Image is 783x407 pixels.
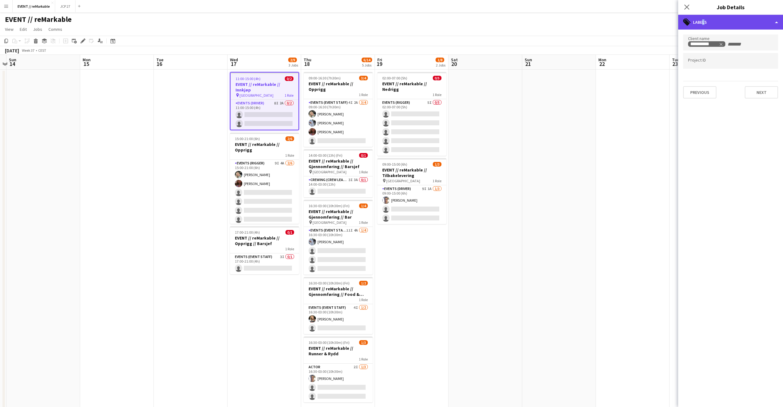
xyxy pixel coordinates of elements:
[229,60,238,67] span: 17
[436,58,444,62] span: 1/8
[597,60,606,67] span: 22
[9,57,16,62] span: Sun
[671,60,679,67] span: 23
[304,345,373,357] h3: EVENT // reMarkable // Runner & Rydd
[313,220,346,225] span: [GEOGRAPHIC_DATA]
[432,92,441,97] span: 1 Role
[309,153,342,158] span: 14:00-03:00 (13h) (Fri)
[156,57,163,62] span: Tue
[433,162,441,167] span: 1/3
[304,57,311,62] span: Thu
[359,76,368,80] span: 3/4
[5,26,14,32] span: View
[382,76,407,80] span: 02:00-07:00 (5h)
[377,185,446,224] app-card-role: Events (Driver)9I1A1/309:00-15:00 (6h)[PERSON_NAME]
[303,60,311,67] span: 18
[745,86,778,99] button: Next
[230,235,299,246] h3: EVENT // reMarkable // Opprigg // Barsjef
[309,281,350,285] span: 16:30-03:00 (10h30m) (Fri)
[240,93,273,98] span: [GEOGRAPHIC_DATA]
[46,25,65,33] a: Comms
[304,149,373,197] app-job-card: 14:00-03:00 (13h) (Fri)0/1EVENT // reMarkable // Gjennomføring // Barsjef [GEOGRAPHIC_DATA]1 Role...
[386,179,420,183] span: [GEOGRAPHIC_DATA]
[55,0,76,12] button: JCP 27
[231,82,298,93] h3: EVENT // reMarkable // Innkjøp
[20,48,36,53] span: Week 37
[688,58,773,64] input: Type to search project ID labels...
[236,76,260,81] span: 11:00-15:00 (4h)
[304,277,373,334] app-job-card: 16:30-03:00 (10h30m) (Fri)1/2EVENT // reMarkable // Gjennomføring // Food & Beverage1 RoleEvents ...
[727,42,753,47] input: + Label
[432,179,441,183] span: 1 Role
[359,220,368,225] span: 1 Role
[304,304,373,334] app-card-role: Events (Event Staff)4I1/216:30-03:00 (10h30m)[PERSON_NAME]
[304,336,373,402] app-job-card: 16:30-03:00 (10h30m) (Fri)1/3EVENT // reMarkable // Runner & Rydd1 RoleActor2I1/316:30-03:00 (10h...
[230,72,299,130] app-job-card: 11:00-15:00 (4h)0/2EVENT // reMarkable // Innkjøp [GEOGRAPHIC_DATA]1 RoleEvents (Driver)8I2A0/211...
[20,26,27,32] span: Edit
[525,57,532,62] span: Sun
[377,72,446,156] div: 02:00-07:00 (5h)0/5EVENT // reMarkable // Nedrigg1 RoleEvents (Rigger)5I0/502:00-07:00 (5h)
[377,81,446,92] h3: EVENT // reMarkable // Nedrigg
[309,203,350,208] span: 16:30-03:00 (10h30m) (Fri)
[359,170,368,174] span: 1 Role
[235,136,260,141] span: 15:00-21:00 (6h)
[304,227,373,275] app-card-role: Events (Event Staff)11I4A1/416:30-03:00 (10h30m)[PERSON_NAME]
[82,60,91,67] span: 15
[304,209,373,220] h3: EVENT // reMarkable // Gjennomføring // Bar
[672,57,679,62] span: Tue
[362,58,372,62] span: 6/14
[2,25,16,33] a: View
[304,72,373,147] app-job-card: 09:00-16:30 (7h30m)3/4EVENT // reMarkable // Opprigg1 RoleEvents (Event Staff)4I2A3/409:00-16:30 ...
[359,357,368,361] span: 1 Role
[285,93,293,98] span: 1 Role
[285,230,294,235] span: 0/1
[289,63,298,67] div: 3 Jobs
[13,0,55,12] button: EVENT // reMarkable
[304,364,373,402] app-card-role: Actor2I1/316:30-03:00 (10h30m)[PERSON_NAME]
[362,63,372,67] div: 5 Jobs
[598,57,606,62] span: Mon
[433,76,441,80] span: 0/5
[5,47,19,54] div: [DATE]
[5,15,72,24] h1: EVENT // reMarkable
[285,247,294,251] span: 1 Role
[382,162,407,167] span: 09:00-15:00 (6h)
[230,226,299,274] app-job-card: 17:00-21:00 (4h)0/1EVENT // reMarkable // Opprigg // Barsjef1 RoleEvents (Event Staff)3I0/117:00-...
[678,3,783,11] h3: Job Details
[451,57,458,62] span: Sat
[235,230,260,235] span: 17:00-21:00 (4h)
[377,167,446,178] h3: EVENT // reMarkable // Tilbakelevering
[304,176,373,197] app-card-role: Crewing (Crew Leader)3I3A0/114:00-03:00 (13h)
[376,60,382,67] span: 19
[304,99,373,147] app-card-role: Events (Event Staff)4I2A3/409:00-16:30 (7h30m)[PERSON_NAME][PERSON_NAME][PERSON_NAME]
[377,99,446,156] app-card-role: Events (Rigger)5I0/502:00-07:00 (5h)
[359,281,368,285] span: 1/2
[230,160,299,225] app-card-role: Events (Rigger)9I4A2/615:00-21:00 (6h)[PERSON_NAME][PERSON_NAME]
[377,158,446,224] div: 09:00-15:00 (6h)1/3EVENT // reMarkable // Tilbakelevering [GEOGRAPHIC_DATA]1 RoleEvents (Driver)9...
[450,60,458,67] span: 20
[683,86,716,99] button: Previous
[309,76,341,80] span: 09:00-16:30 (7h30m)
[304,158,373,169] h3: EVENT // reMarkable // Gjennomføring // Barsjef
[436,63,445,67] div: 2 Jobs
[304,81,373,92] h3: EVENT // reMarkable // Opprigg
[155,60,163,67] span: 16
[718,42,723,46] delete-icon: Remove tag
[359,297,368,302] span: 1 Role
[230,57,238,62] span: Wed
[83,57,91,62] span: Mon
[285,153,294,158] span: 1 Role
[309,340,350,345] span: 16:30-03:00 (10h30m) (Fri)
[304,286,373,297] h3: EVENT // reMarkable // Gjennomføring // Food & Beverage
[8,60,16,67] span: 14
[678,15,783,30] div: Labels
[31,25,45,33] a: Jobs
[304,200,373,275] app-job-card: 16:30-03:00 (10h30m) (Fri)1/4EVENT // reMarkable // Gjennomføring // Bar [GEOGRAPHIC_DATA]1 RoleE...
[230,133,299,224] div: 15:00-21:00 (6h)2/6EVENT // reMarkable // Opprigg1 RoleEvents (Rigger)9I4A2/615:00-21:00 (6h)[PER...
[359,153,368,158] span: 0/1
[313,170,346,174] span: [GEOGRAPHIC_DATA]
